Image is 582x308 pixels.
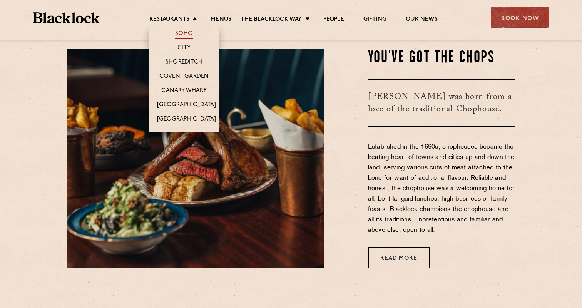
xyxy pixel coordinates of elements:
a: Our News [406,16,438,24]
a: [GEOGRAPHIC_DATA] [157,115,216,124]
h2: You've Got The Chops [368,49,515,68]
a: Menus [211,16,231,24]
a: Restaurants [149,16,189,24]
img: BL_Textured_Logo-footer-cropped.svg [33,12,100,23]
a: The Blacklock Way [241,16,302,24]
h3: [PERSON_NAME] was born from a love of the traditional Chophouse. [368,79,515,127]
a: Shoreditch [166,59,202,67]
div: Book Now [491,7,549,28]
a: People [323,16,344,24]
a: Soho [175,30,193,38]
a: Read More [368,247,430,268]
a: Canary Wharf [161,87,206,95]
a: City [177,44,191,53]
a: Covent Garden [159,73,209,81]
a: [GEOGRAPHIC_DATA] [157,101,216,110]
p: Established in the 1690s, chophouses became the beating heart of towns and cities up and down the... [368,142,515,236]
a: Gifting [363,16,386,24]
